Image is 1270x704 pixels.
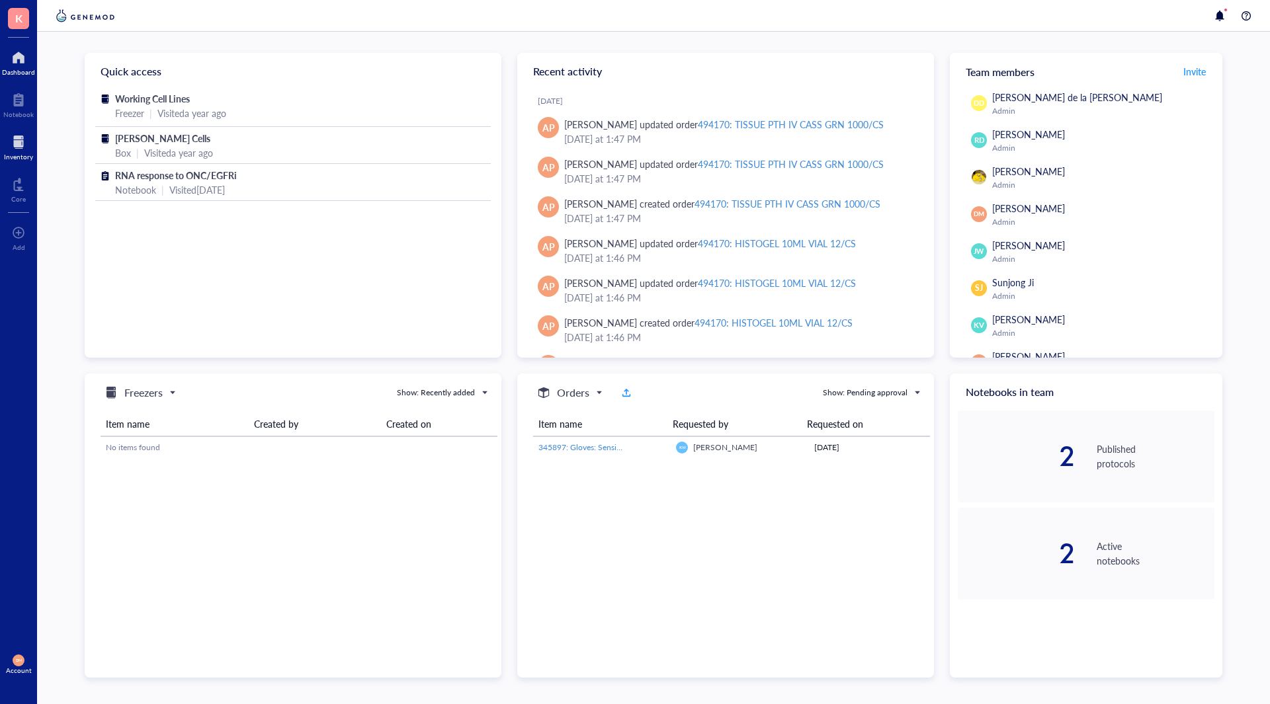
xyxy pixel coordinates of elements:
[528,112,923,151] a: AP[PERSON_NAME] updated order494170: TISSUE PTH IV CASS GRN 1000/CS[DATE] at 1:47 PM
[528,151,923,191] a: AP[PERSON_NAME] updated order494170: TISSUE PTH IV CASS GRN 1000/CS[DATE] at 1:47 PM
[161,182,164,197] div: |
[698,237,855,250] div: 494170: HISTOGEL 10ML VIAL 12/CS
[679,445,685,450] span: KW
[144,145,213,160] div: Visited a year ago
[557,385,589,401] h5: Orders
[538,96,923,106] div: [DATE]
[974,98,984,108] span: DD
[115,182,156,197] div: Notebook
[542,200,555,214] span: AP
[528,231,923,270] a: AP[PERSON_NAME] updated order494170: HISTOGEL 10ML VIAL 12/CS[DATE] at 1:46 PM
[564,290,913,305] div: [DATE] at 1:46 PM
[1097,442,1214,471] div: Published protocols
[564,276,856,290] div: [PERSON_NAME] updated order
[958,540,1076,567] div: 2
[992,254,1209,264] div: Admin
[6,666,32,674] div: Account
[149,106,152,120] div: |
[992,350,1065,363] span: [PERSON_NAME]
[4,153,33,161] div: Inventory
[564,171,913,186] div: [DATE] at 1:47 PM
[1183,65,1206,78] span: Invite
[124,385,163,401] h5: Freezers
[564,196,880,211] div: [PERSON_NAME] created order
[538,442,863,453] span: 345897: Gloves: SensiCare Ice Powder-Free Nitrile Exam Gloves with SmartGuard Film, Size S
[564,211,913,225] div: [DATE] at 1:47 PM
[992,313,1065,326] span: [PERSON_NAME]
[533,412,667,436] th: Item name
[542,279,555,293] span: AP
[814,442,925,453] div: [DATE]
[101,412,249,436] th: Item name
[2,47,35,76] a: Dashboard
[564,117,884,132] div: [PERSON_NAME] updated order
[13,243,25,251] div: Add
[950,53,1222,90] div: Team members
[992,180,1209,190] div: Admin
[381,412,497,436] th: Created on
[115,106,144,120] div: Freezer
[528,270,923,310] a: AP[PERSON_NAME] updated order494170: HISTOGEL 10ML VIAL 12/CS[DATE] at 1:46 PM
[564,330,913,344] div: [DATE] at 1:46 PM
[15,658,22,662] span: DM
[992,106,1209,116] div: Admin
[992,217,1209,227] div: Admin
[528,310,923,350] a: AP[PERSON_NAME] created order494170: HISTOGEL 10ML VIAL 12/CS[DATE] at 1:46 PM
[169,182,225,197] div: Visited [DATE]
[950,373,1222,411] div: Notebooks in team
[992,239,1065,252] span: [PERSON_NAME]
[3,89,34,118] a: Notebook
[974,356,984,368] span: AP
[958,443,1076,469] div: 2
[3,110,34,118] div: Notebook
[528,191,923,231] a: AP[PERSON_NAME] created order494170: TISSUE PTH IV CASS GRN 1000/CS[DATE] at 1:47 PM
[564,315,853,330] div: [PERSON_NAME] created order
[564,157,884,171] div: [PERSON_NAME] updated order
[992,328,1209,338] div: Admin
[11,174,26,203] a: Core
[823,387,908,399] div: Show: Pending approval
[974,320,984,331] span: KV
[698,118,883,131] div: 494170: TISSUE PTH IV CASS GRN 1000/CS
[517,53,934,90] div: Recent activity
[1183,61,1206,82] button: Invite
[115,169,237,182] span: RNA response to ONC/EGFRi
[992,91,1162,104] span: [PERSON_NAME] de la [PERSON_NAME]
[136,145,139,160] div: |
[542,239,555,254] span: AP
[542,120,555,135] span: AP
[992,128,1065,141] span: [PERSON_NAME]
[115,92,190,105] span: Working Cell Lines
[693,442,757,453] span: [PERSON_NAME]
[538,442,665,453] a: 345897: Gloves: SensiCare Ice Powder-Free Nitrile Exam Gloves with SmartGuard Film, Size S
[2,68,35,76] div: Dashboard
[85,53,501,90] div: Quick access
[992,291,1209,301] div: Admin
[397,387,475,399] div: Show: Recently added
[157,106,226,120] div: Visited a year ago
[972,170,986,184] img: da48f3c6-a43e-4a2d-aade-5eac0d93827f.jpeg
[974,246,984,256] span: JW
[106,442,492,453] div: No items found
[115,132,210,145] span: [PERSON_NAME] Cells
[542,319,555,333] span: AP
[564,236,856,251] div: [PERSON_NAME] updated order
[11,195,26,203] div: Core
[695,316,852,329] div: 494170: HISTOGEL 10ML VIAL 12/CS
[695,197,880,210] div: 494170: TISSUE PTH IV CASS GRN 1000/CS
[975,282,983,294] span: SJ
[992,276,1034,289] span: Sunjong Ji
[992,202,1065,215] span: [PERSON_NAME]
[115,145,131,160] div: Box
[992,143,1209,153] div: Admin
[15,10,22,26] span: K
[992,165,1065,178] span: [PERSON_NAME]
[53,8,118,24] img: genemod-logo
[667,412,802,436] th: Requested by
[4,132,33,161] a: Inventory
[974,210,984,219] span: DM
[1097,539,1214,568] div: Active notebooks
[802,412,919,436] th: Requested on
[564,251,913,265] div: [DATE] at 1:46 PM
